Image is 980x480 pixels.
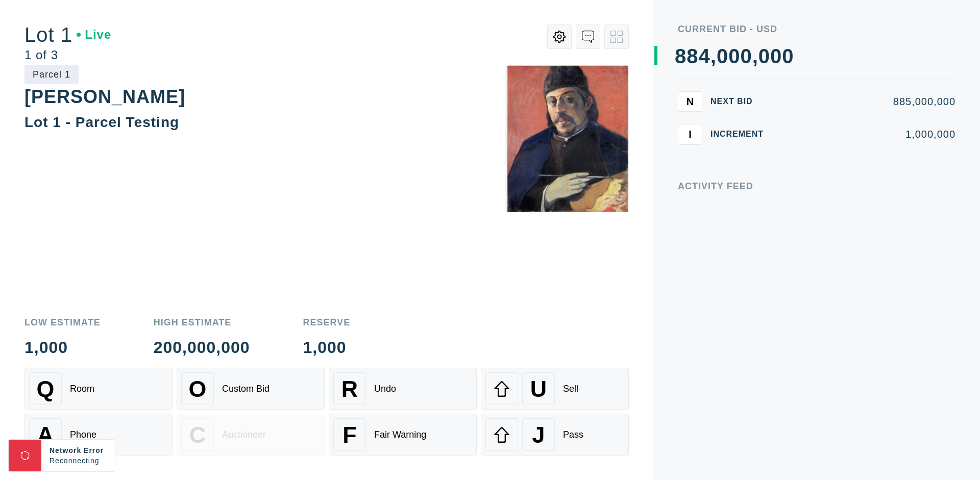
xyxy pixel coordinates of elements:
div: 200,000,000 [154,339,250,356]
div: Fair Warning [374,430,426,440]
button: USell [481,368,629,410]
div: Lot 1 - Parcel Testing [24,114,179,130]
span: A [37,422,54,448]
div: Next Bid [710,97,772,106]
span: J [532,422,545,448]
button: I [678,124,702,144]
button: RUndo [329,368,477,410]
span: N [687,95,694,107]
div: Pass [563,430,583,440]
div: Reconnecting [50,456,107,466]
div: 1,000 [24,339,101,356]
div: Live [77,29,111,41]
div: 1,000 [303,339,351,356]
div: [PERSON_NAME] [24,86,185,107]
div: 1 of 3 [24,49,111,61]
span: O [189,376,207,402]
div: 0 [782,46,794,66]
div: 0 [758,46,770,66]
span: I [689,128,692,140]
div: 0 [770,46,782,66]
div: 0 [717,46,728,66]
div: Phone [70,430,96,440]
div: Sell [563,384,578,394]
div: Undo [374,384,396,394]
div: 0 [740,46,752,66]
div: Reserve [303,318,351,327]
button: APhone [24,414,173,456]
div: High Estimate [154,318,250,327]
div: Auctioneer [222,430,266,440]
div: , [752,46,758,250]
div: Parcel 1 [24,65,79,84]
span: R [341,376,358,402]
div: Current Bid - USD [678,24,955,34]
div: Low Estimate [24,318,101,327]
span: Q [37,376,55,402]
button: JPass [481,414,629,456]
span: F [342,422,356,448]
div: 0 [728,46,740,66]
button: FFair Warning [329,414,477,456]
div: 1,000,000 [780,129,955,139]
span: C [189,422,206,448]
div: Activity Feed [678,182,955,191]
div: Room [70,384,94,394]
div: 885,000,000 [780,96,955,107]
button: CAuctioneer [177,414,325,456]
div: , [710,46,717,250]
button: QRoom [24,368,173,410]
div: 8 [687,46,698,66]
div: Custom Bid [222,384,269,394]
span: U [530,376,547,402]
div: Network Error [50,445,107,456]
button: N [678,91,702,112]
div: 4 [699,46,710,66]
button: OCustom Bid [177,368,325,410]
div: Lot 1 [24,24,111,45]
div: Increment [710,130,772,138]
div: 8 [675,46,687,66]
